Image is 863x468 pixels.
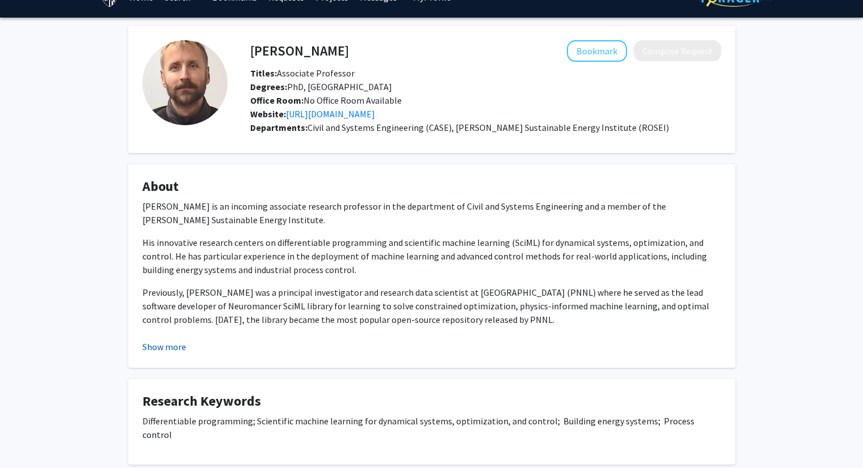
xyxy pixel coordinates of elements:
b: Titles: [250,67,277,79]
img: Profile Picture [142,40,228,125]
p: [PERSON_NAME] is an incoming associate research professor in the department of Civil and Systems ... [142,199,721,227]
b: Office Room: [250,95,304,106]
b: Website: [250,108,286,120]
button: Show more [142,340,186,354]
p: Previously, [PERSON_NAME] was a principal investigator and research data scientist at [GEOGRAPHIC... [142,286,721,326]
h4: [PERSON_NAME] [250,40,349,61]
span: No Office Room Available [250,95,402,106]
iframe: Chat [9,417,48,460]
p: His innovative research centers on differentiable programming and scientific machine learning (Sc... [142,236,721,276]
h4: About [142,178,721,195]
button: Add Jan Drgona to Bookmarks [567,40,627,62]
b: Departments: [250,122,308,133]
button: Compose Request to Jan Drgona [634,40,721,61]
h4: Research Keywords [142,393,721,410]
a: Opens in a new tab [286,108,375,120]
span: PhD, [GEOGRAPHIC_DATA] [250,81,392,92]
p: Differentiable programming; Scientific machine learning for dynamical systems, optimization, and ... [142,414,721,441]
span: Associate Professor [250,67,355,79]
span: Civil and Systems Engineering (CASE), [PERSON_NAME] Sustainable Energy Institute (ROSEI) [308,122,669,133]
b: Degrees: [250,81,287,92]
